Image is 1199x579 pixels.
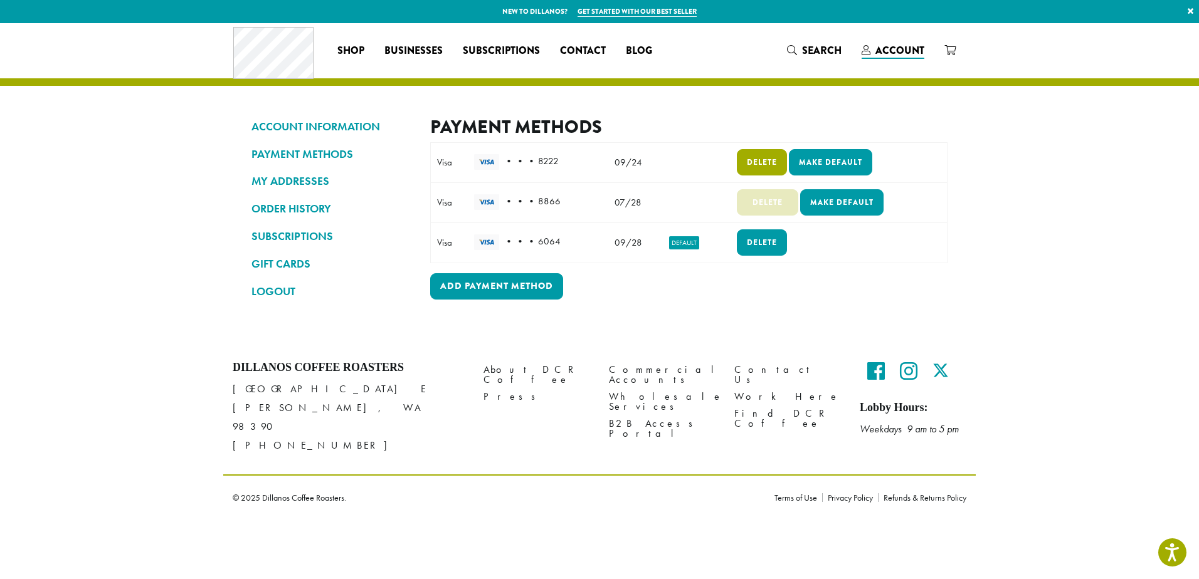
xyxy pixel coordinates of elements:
[601,183,655,223] td: 07/28
[430,116,948,138] h2: Payment Methods
[437,236,462,249] div: Visa
[327,41,374,61] a: Shop
[251,253,411,274] a: GIFT CARDS
[474,154,499,170] img: Visa
[774,493,822,502] a: Terms of Use
[337,43,364,59] span: Shop
[734,361,841,388] a: Contact Us
[437,155,462,169] div: Visa
[777,40,852,61] a: Search
[713,223,730,263] td: N/A
[802,43,842,58] span: Search
[251,143,411,165] a: PAYMENT METHODS
[251,116,411,137] a: ACCOUNT INFORMATION
[609,361,716,388] a: Commercial Accounts
[437,196,462,209] div: Visa
[384,43,443,59] span: Businesses
[878,493,966,502] a: Refunds & Returns Policy
[251,198,411,219] a: ORDER HISTORY
[468,183,601,223] td: • • • 8866
[800,189,884,216] a: Make default
[860,422,959,436] em: Weekdays 9 am to 5 pm
[860,401,966,415] h5: Lobby Hours:
[483,361,590,388] a: About DCR Coffee
[463,43,540,59] span: Subscriptions
[626,43,652,59] span: Blog
[737,149,787,175] a: Delete
[560,43,606,59] span: Contact
[609,415,716,442] a: B2B Access Portal
[468,143,601,183] td: • • • 8222
[251,226,411,247] a: SUBSCRIPTIONS
[734,405,841,432] a: Find DCR Coffee
[734,389,841,405] a: Work Here
[737,229,787,256] a: Delete
[251,116,411,312] nav: Account pages
[578,6,697,17] a: Get started with our best seller
[474,194,499,210] img: Visa
[474,234,499,250] img: Visa
[233,493,756,502] p: © 2025 Dillanos Coffee Roasters.
[669,236,699,249] mark: Default
[233,380,465,455] p: [GEOGRAPHIC_DATA] E [PERSON_NAME], WA 98390 [PHONE_NUMBER]
[430,273,563,300] a: Add payment method
[609,389,716,415] a: Wholesale Services
[713,143,730,183] td: N/A
[251,170,411,192] a: MY ADDRESSES
[737,189,798,216] a: Delete
[822,493,878,502] a: Privacy Policy
[875,43,924,58] span: Account
[468,223,601,263] td: • • • 6064
[601,143,655,183] td: 09/24
[233,361,465,375] h4: Dillanos Coffee Roasters
[483,389,590,405] a: Press
[789,149,872,175] a: Make default
[601,223,655,263] td: 09/28
[251,281,411,302] a: LOGOUT
[713,183,730,223] td: N/A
